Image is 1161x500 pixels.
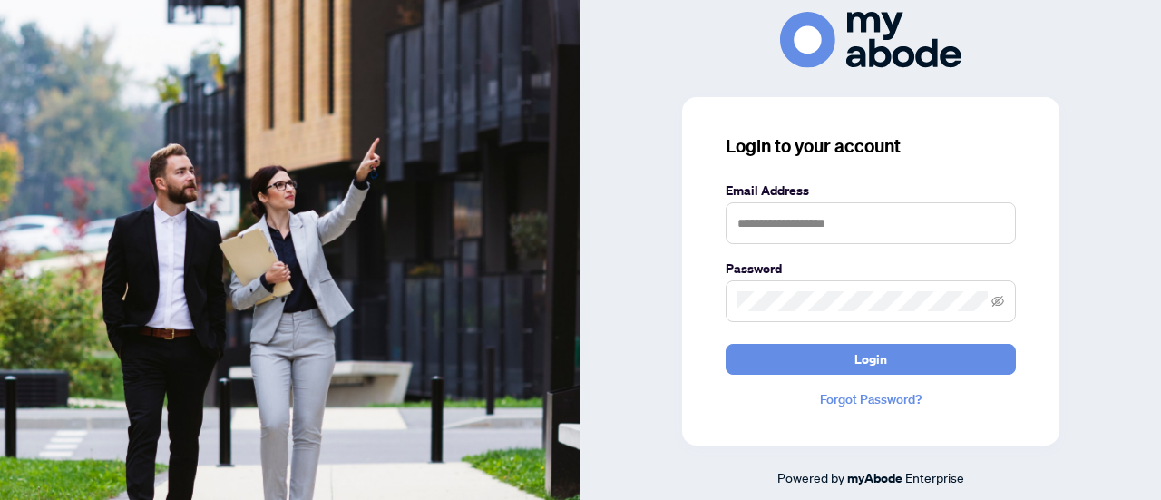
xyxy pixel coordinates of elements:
label: Email Address [726,181,1016,201]
span: Login [854,345,887,374]
span: eye-invisible [991,295,1004,308]
span: Powered by [777,469,844,485]
img: ma-logo [780,12,961,67]
label: Password [726,259,1016,279]
button: Login [726,344,1016,375]
a: myAbode [847,468,902,488]
h3: Login to your account [726,133,1016,159]
span: Enterprise [905,469,964,485]
a: Forgot Password? [726,389,1016,409]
